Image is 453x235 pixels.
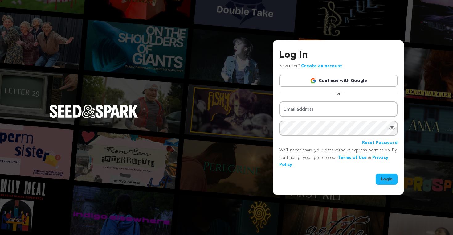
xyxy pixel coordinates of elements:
[279,101,398,117] input: Email address
[310,78,316,84] img: Google logo
[389,125,395,131] a: Show password as plain text. Warning: this will display your password on the screen.
[49,105,138,118] img: Seed&Spark Logo
[279,48,398,63] h3: Log In
[49,105,138,130] a: Seed&Spark Homepage
[279,63,342,70] p: New user?
[301,64,342,68] a: Create an account
[279,147,398,169] p: We’ll never share your data without express permission. By continuing, you agree to our & .
[333,90,344,97] span: or
[279,75,398,87] a: Continue with Google
[362,139,398,147] a: Reset Password
[338,155,367,160] a: Terms of Use
[376,174,398,185] button: Login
